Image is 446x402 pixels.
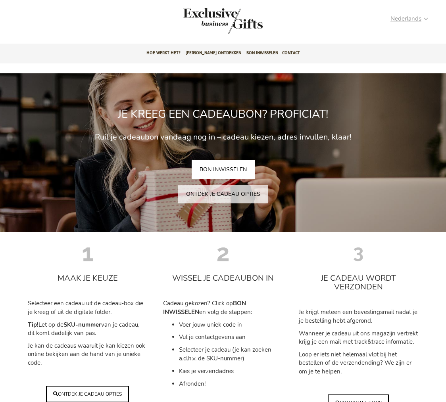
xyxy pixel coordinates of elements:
[179,380,283,388] li: Afronden!
[186,44,241,62] span: [PERSON_NAME] ontdekken
[2,133,444,142] h3: Ruil je cadeaubon vandaag nog in – cadeau kiezen, adres invullen, klaar!
[213,242,233,262] img: 2
[246,44,278,62] span: Bon inwisselen
[28,299,147,316] p: Selecteer een cadeau uit de cadeau-box die je kreeg of uit de digitale folder.
[183,8,223,34] a: store logo
[28,321,38,329] strong: Tip!
[183,8,263,34] img: Exclusive Business gifts logo
[78,242,98,262] img: 1
[146,44,181,62] span: Hoe werkt het?
[163,274,283,283] h3: WISSEL JE CADEAUBON IN
[179,367,283,375] li: Kies je verzendadres
[299,274,418,291] h3: JE CADEAU WORDT VERZONDEN
[163,299,246,316] strong: BON INWISSELEN
[299,329,418,346] p: Wanneer je cadeau uit ons magazijn vertrekt krijg je een mail met track&trace informatie.
[28,342,147,367] p: Je kan de cadeaus waaruit je kan kiezen ook online bekijken aan de hand van je unieke code.
[179,333,283,341] li: Vul je contactgevens aan
[192,160,255,179] a: BON INWISSELEN
[28,274,147,283] h3: MAAK JE KEUZE
[390,14,421,23] span: Nederlands
[299,308,418,325] p: Je krijgt meteen een bevestingsmail nadat je je bestelling hebt afgerond.
[179,346,283,363] li: Selecteer je cadeau (je kan zoeken a.d.h.v. de SKU-nummer)
[163,299,283,316] p: Cadeau gekozen? Click op en volg de stappen:
[282,44,300,62] span: Contact
[63,321,101,329] strong: SKU-nummer
[2,102,444,127] h2: JE KREEG EEN CADEAUBON? PROFICIAT!
[28,321,147,338] p: Let op de van je cadeau, dit komt dadelijk van pas.
[179,321,283,329] li: Voer jouw uniek code in
[178,185,268,203] a: ONTDEK JE CADEAU OPTIES
[299,350,418,376] p: Loop er iets niet helemaal vlot bij het bestellen of de verzendending? We zijn er om je te helpen.
[390,14,433,23] div: Nederlands
[348,242,368,262] img: 3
